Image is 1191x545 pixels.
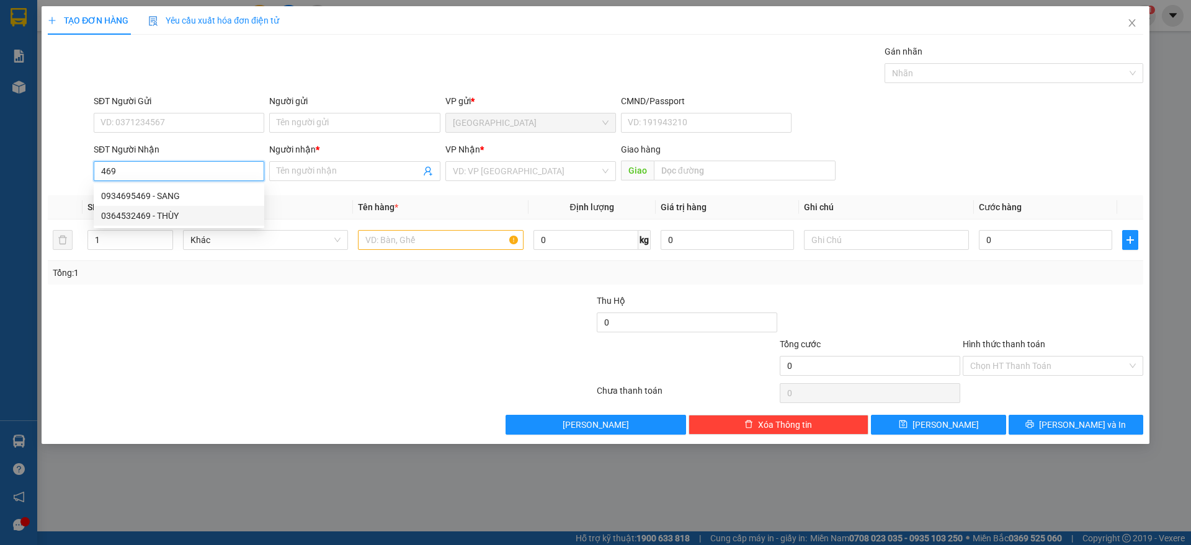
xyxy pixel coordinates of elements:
[423,166,433,176] span: user-add
[358,230,523,250] input: VD: Bàn, Ghế
[1039,418,1126,432] span: [PERSON_NAME] và In
[661,202,707,212] span: Giá trị hàng
[597,296,625,306] span: Thu Hộ
[979,202,1022,212] span: Cước hàng
[595,384,778,405] div: Chưa thanh toán
[912,418,979,432] span: [PERSON_NAME]
[148,16,158,26] img: icon
[48,16,128,25] span: TẠO ĐƠN HÀNG
[1025,420,1034,430] span: printer
[101,209,257,223] div: 0364532469 - THÙY
[94,143,264,156] div: SĐT Người Nhận
[269,143,440,156] div: Người nhận
[101,189,257,203] div: 0934695469 - SANG
[1122,230,1138,250] button: plus
[621,161,654,180] span: Giao
[453,113,609,132] span: Nha Trang
[570,202,614,212] span: Định lượng
[563,418,629,432] span: [PERSON_NAME]
[87,202,97,212] span: SL
[269,94,440,108] div: Người gửi
[1127,18,1137,28] span: close
[148,16,279,25] span: Yêu cầu xuất hóa đơn điện tử
[654,161,836,180] input: Dọc đường
[1115,6,1149,41] button: Close
[53,266,460,280] div: Tổng: 1
[661,230,794,250] input: 0
[885,47,922,56] label: Gán nhãn
[358,202,398,212] span: Tên hàng
[758,418,812,432] span: Xóa Thông tin
[899,420,908,430] span: save
[506,415,686,435] button: [PERSON_NAME]
[53,230,73,250] button: delete
[780,339,821,349] span: Tổng cước
[445,94,616,108] div: VP gửi
[1009,415,1143,435] button: printer[PERSON_NAME] và In
[445,144,480,154] span: VP Nhận
[1123,235,1138,245] span: plus
[48,16,56,25] span: plus
[621,94,792,108] div: CMND/Passport
[799,195,974,219] th: Ghi chú
[804,230,969,250] input: Ghi Chú
[689,415,869,435] button: deleteXóa Thông tin
[744,420,753,430] span: delete
[190,231,341,249] span: Khác
[94,186,264,206] div: 0934695469 - SANG
[621,144,661,154] span: Giao hàng
[638,230,651,250] span: kg
[94,94,264,108] div: SĐT Người Gửi
[94,206,264,226] div: 0364532469 - THÙY
[871,415,1006,435] button: save[PERSON_NAME]
[963,339,1045,349] label: Hình thức thanh toán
